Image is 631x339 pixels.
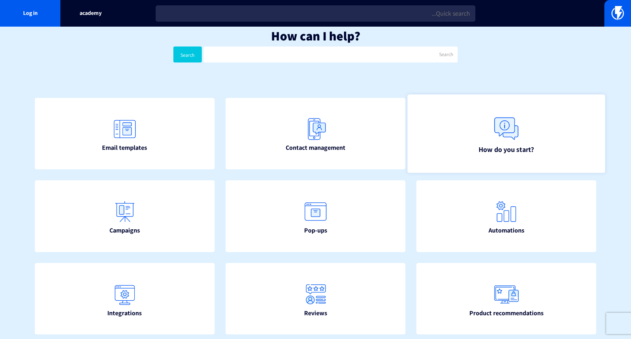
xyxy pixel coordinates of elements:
a: Email templates [35,98,215,169]
font: Pop-ups [304,226,327,234]
a: Product recommendations [416,263,596,334]
font: Contact management [286,143,345,152]
font: How do you start? [479,144,534,153]
font: Campaigns [109,226,140,234]
font: Automations [489,226,524,234]
input: Search [204,47,458,62]
a: Automations [416,180,596,252]
font: Log in [23,9,38,17]
a: Pop-ups [226,180,405,252]
font: Integrations [107,309,142,317]
a: Campaigns [35,180,215,252]
font: Reviews [304,309,327,317]
button: Search [173,47,202,62]
a: Reviews [226,263,405,334]
font: Search [180,51,195,58]
font: academy [80,9,102,17]
font: Email templates [102,143,147,152]
font: Product recommendations [469,309,544,317]
font: How can I help? [271,27,360,44]
a: Contact management [226,98,405,169]
a: How do you start? [408,94,605,173]
input: Quick search... [156,5,475,22]
a: Integrations [35,263,215,334]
